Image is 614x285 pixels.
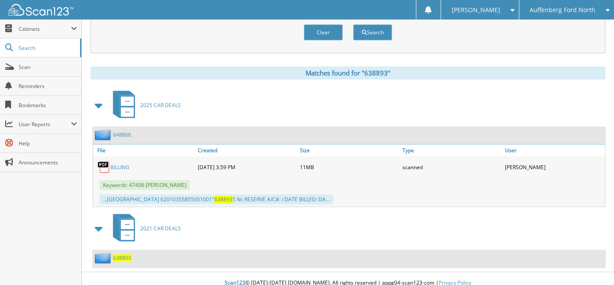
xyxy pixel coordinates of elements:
span: [PERSON_NAME] [451,7,500,13]
a: File [93,144,196,156]
button: Clear [304,24,343,40]
span: Announcements [19,159,77,166]
a: 2025 CAR DEALS [108,88,181,122]
div: [DATE] 3:59 PM [196,158,298,176]
button: Search [353,24,392,40]
a: 638893 [113,254,131,262]
span: 2021 CAR DEALS [140,225,181,232]
a: 2021 CAR DEALS [108,211,181,246]
div: ...[GEOGRAPHIC_DATA] 62010355855051001" 5 Ni: RESERVE A/C#: i DATE BILLED: DA... [100,194,333,204]
span: Search [19,44,76,52]
span: Help [19,140,77,147]
span: Reminders [19,82,77,90]
img: folder2.png [95,252,113,263]
img: folder2.png [95,129,113,140]
div: Matches found for "638893" [90,66,605,79]
div: scanned [400,158,503,176]
span: Auffenberg Ford North [530,7,595,13]
img: scan123-logo-white.svg [9,4,74,16]
span: Bookmarks [19,102,77,109]
span: 2025 CAR DEALS [140,102,181,109]
img: PDF.png [97,161,110,174]
a: BILLING [110,164,129,171]
a: Created [196,144,298,156]
span: Keywords: 47408-[PERSON_NAME] [100,180,190,190]
a: 648866 [113,131,131,138]
iframe: Chat Widget [571,243,614,285]
span: Scan [19,63,77,71]
span: User Reports [19,121,71,128]
a: Size [298,144,400,156]
span: Cabinets [19,25,71,33]
a: Type [400,144,503,156]
span: 638893 [214,196,232,203]
div: 11MB [298,158,400,176]
div: [PERSON_NAME] [502,158,605,176]
a: User [502,144,605,156]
